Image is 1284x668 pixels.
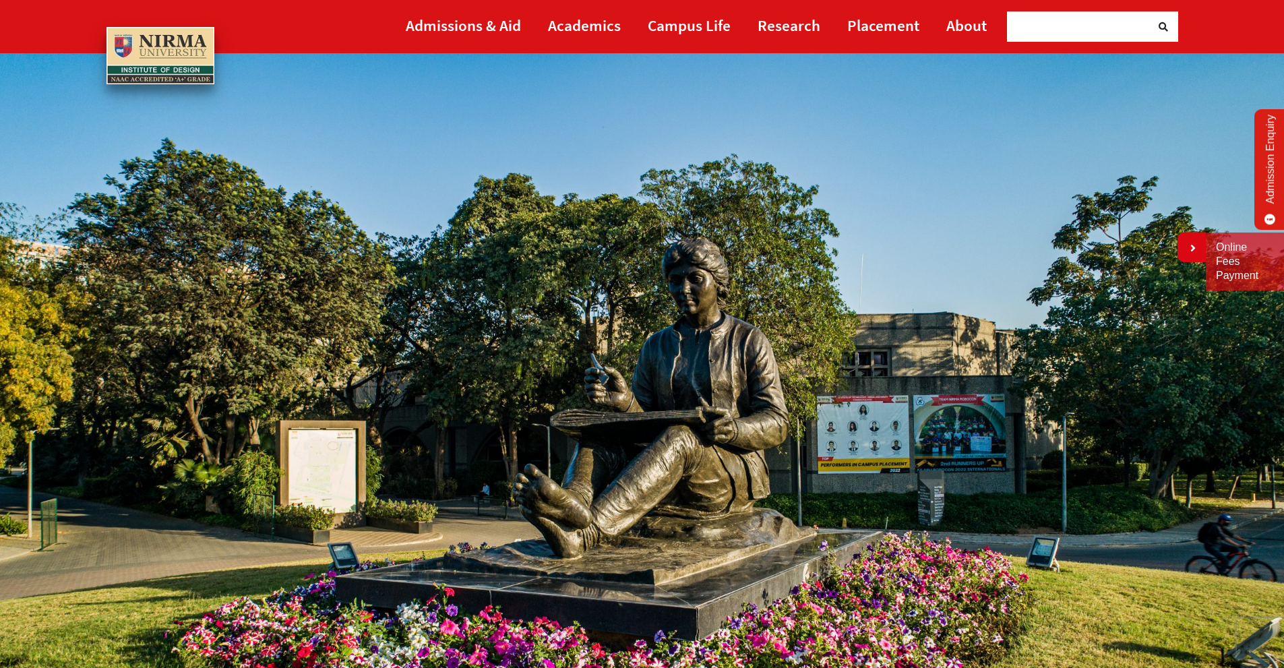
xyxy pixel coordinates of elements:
a: About [946,10,987,40]
a: Admissions & Aid [406,10,521,40]
a: Research [758,10,820,40]
a: Placement [847,10,919,40]
img: main_logo [106,27,214,85]
a: Online Fees Payment [1216,241,1274,282]
a: Campus Life [648,10,731,40]
a: Academics [548,10,621,40]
